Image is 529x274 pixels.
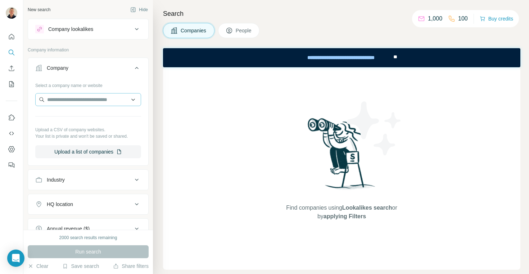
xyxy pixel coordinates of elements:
p: 1,000 [428,14,442,23]
button: HQ location [28,196,148,213]
p: Company information [28,47,149,53]
button: Save search [62,262,99,270]
div: Industry [47,176,65,183]
span: Lookalikes search [342,205,392,211]
p: 100 [458,14,468,23]
button: My lists [6,78,17,91]
button: Annual revenue ($) [28,220,148,237]
span: People [236,27,252,34]
div: Company [47,64,68,72]
p: Upload a CSV of company websites. [35,127,141,133]
button: Quick start [6,30,17,43]
div: Company lookalikes [48,26,93,33]
button: Clear [28,262,48,270]
h4: Search [163,9,520,19]
button: Company lookalikes [28,20,148,38]
img: Surfe Illustration - Stars [342,96,407,161]
span: Find companies using or by [284,204,399,221]
img: Surfe Illustration - Woman searching with binoculars [304,116,379,196]
button: Upload a list of companies [35,145,141,158]
button: Use Surfe API [6,127,17,140]
div: Annual revenue ($) [47,225,90,232]
img: Avatar [6,7,17,19]
div: 2000 search results remaining [59,234,117,241]
div: Select a company name or website [35,79,141,89]
button: Buy credits [480,14,513,24]
button: Search [6,46,17,59]
button: Company [28,59,148,79]
div: HQ location [47,201,73,208]
button: Hide [125,4,153,15]
span: applying Filters [324,213,366,219]
button: Enrich CSV [6,62,17,75]
iframe: Banner [163,48,520,67]
div: Open Intercom Messenger [7,250,24,267]
button: Industry [28,171,148,188]
button: Feedback [6,159,17,172]
span: Companies [181,27,207,34]
button: Share filters [113,262,149,270]
button: Dashboard [6,143,17,156]
button: Use Surfe on LinkedIn [6,111,17,124]
div: New search [28,6,50,13]
p: Your list is private and won't be saved or shared. [35,133,141,140]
